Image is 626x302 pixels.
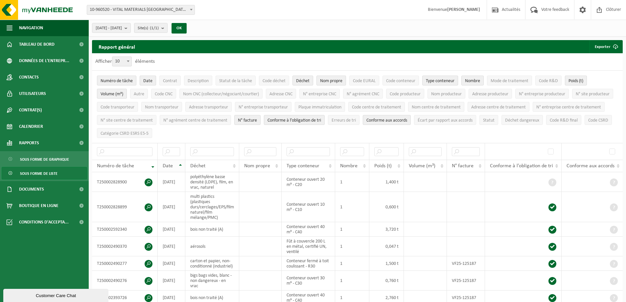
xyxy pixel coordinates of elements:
[19,197,58,214] span: Boutique en ligne
[282,222,335,237] td: Conteneur ouvert 40 m³ - C40
[189,105,228,110] span: Adresse transporteur
[263,79,286,83] span: Code déchet
[238,118,257,123] span: N° facture
[130,89,148,99] button: AutreAutre: Activate to sort
[140,76,156,85] button: DateDate: Activate to sort
[92,172,158,192] td: T250002828900
[282,271,335,290] td: Conteneur ouvert 30 m³ - C30
[335,192,370,222] td: 1
[158,192,185,222] td: [DATE]
[386,89,424,99] button: Code producteurCode producteur: Activate to sort
[244,163,270,169] span: Nom propre
[145,105,178,110] span: Nom transporteur
[20,153,69,166] span: Sous forme de graphique
[92,271,158,290] td: T250002490276
[422,76,458,85] button: Type conteneurType conteneur: Activate to sort
[2,153,87,165] a: Sous forme de graphique
[409,163,435,169] span: Volume (m³)
[269,92,292,97] span: Adresse CNC
[97,163,134,169] span: Numéro de tâche
[134,92,144,97] span: Autre
[101,79,133,83] span: Numéro de tâche
[335,271,370,290] td: 1
[3,288,110,302] iframe: chat widget
[101,105,134,110] span: Code transporteur
[386,79,415,83] span: Code conteneur
[296,79,310,83] span: Déchet
[92,40,142,53] h2: Rapport général
[369,222,404,237] td: 3,720 t
[163,163,173,169] span: Date
[87,5,195,15] span: 10-960520 - VITAL MATERIALS BELGIUM S.A. - TILLY
[259,76,289,85] button: Code déchetCode déchet: Activate to sort
[163,79,177,83] span: Contrat
[92,222,158,237] td: T250002592340
[347,92,379,97] span: N° agrément CNC
[101,92,123,97] span: Volume (m³)
[335,256,370,271] td: 1
[282,192,335,222] td: Conteneur ouvert 10 m³ - C10
[576,92,610,97] span: N° site producteur
[19,118,43,135] span: Calendrier
[298,105,341,110] span: Plaque immatriculation
[505,118,539,123] span: Déchet dangereux
[299,89,340,99] button: N° entreprise CNCN° entreprise CNC: Activate to sort
[335,222,370,237] td: 1
[471,105,526,110] span: Adresse centre de traitement
[369,237,404,256] td: 0,047 t
[590,40,622,53] button: Exporter
[158,222,185,237] td: [DATE]
[588,118,608,123] span: Code CSRD
[501,115,543,125] button: Déchet dangereux : Activate to sort
[320,79,342,83] span: Nom propre
[490,163,553,169] span: Conforme à l’obligation de tri
[264,115,325,125] button: Conforme à l’obligation de tri : Activate to sort
[335,172,370,192] td: 1
[447,256,485,271] td: VF25-125187
[19,181,44,197] span: Documents
[519,92,565,97] span: N° entreprise producteur
[287,163,319,169] span: Type conteneur
[572,89,613,99] button: N° site producteurN° site producteur : Activate to sort
[539,79,558,83] span: Code R&D
[328,115,359,125] button: Erreurs de triErreurs de tri: Activate to sort
[216,76,256,85] button: Statut de la tâcheStatut de la tâche: Activate to sort
[2,167,87,179] a: Sous forme de liste
[535,76,562,85] button: Code R&DCode R&amp;D: Activate to sort
[19,53,69,69] span: Données de l'entrepr...
[369,271,404,290] td: 0,760 t
[483,118,495,123] span: Statut
[160,115,231,125] button: N° agrément centre de traitementN° agrément centre de traitement: Activate to sort
[412,105,461,110] span: Nom centre de traitement
[408,102,464,112] button: Nom centre de traitementNom centre de traitement: Activate to sort
[159,76,181,85] button: ContratContrat: Activate to sort
[374,163,392,169] span: Poids (t)
[426,79,454,83] span: Type conteneur
[92,256,158,271] td: T250002490277
[112,57,132,66] span: 10
[185,222,239,237] td: bois non traité (A)
[183,92,259,97] span: Nom CNC (collecteur/négociant/courtier)
[431,92,462,97] span: Nom producteur
[101,118,153,123] span: N° site centre de traitement
[452,163,474,169] span: N° facture
[479,115,498,125] button: StatutStatut: Activate to sort
[19,102,42,118] span: Contrat(s)
[97,128,152,138] button: Catégorie CSRD ESRS E5-5Catégorie CSRD ESRS E5-5: Activate to sort
[332,118,356,123] span: Erreurs de tri
[150,26,159,30] count: (1/1)
[188,79,209,83] span: Description
[141,102,182,112] button: Nom transporteurNom transporteur: Activate to sort
[185,237,239,256] td: aérosols
[266,89,296,99] button: Adresse CNCAdresse CNC: Activate to sort
[567,163,614,169] span: Conforme aux accords
[19,85,46,102] span: Utilisateurs
[292,76,313,85] button: DéchetDéchet: Activate to sort
[383,76,419,85] button: Code conteneurCode conteneur: Activate to sort
[19,214,69,230] span: Conditions d'accepta...
[515,89,569,99] button: N° entreprise producteurN° entreprise producteur: Activate to sort
[369,256,404,271] td: 1,500 t
[19,135,39,151] span: Rapports
[348,102,405,112] button: Code centre de traitementCode centre de traitement: Activate to sort
[158,271,185,290] td: [DATE]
